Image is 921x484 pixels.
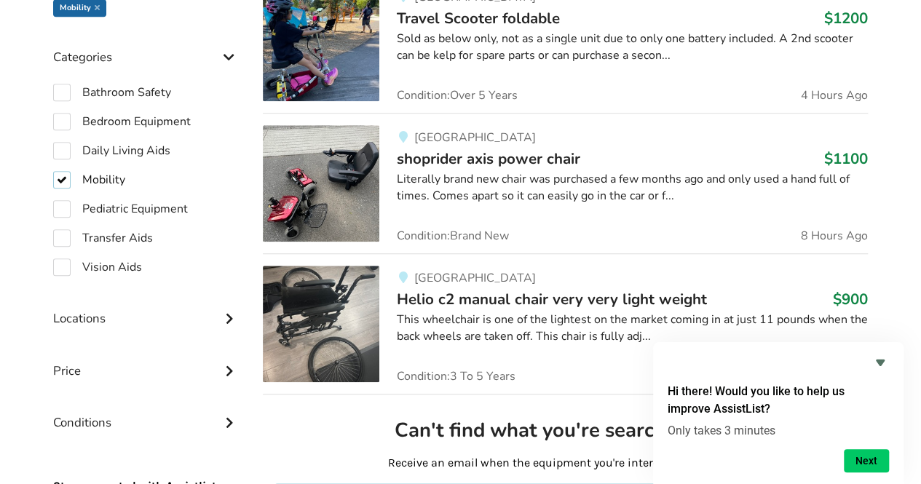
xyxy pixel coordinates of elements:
img: mobility-shoprider axis power chair [263,125,379,242]
h2: Hi there! Would you like to help us improve AssistList? [668,383,889,418]
div: Literally brand new chair was purchased a few months ago and only used a hand full of times. Come... [397,171,868,205]
div: Conditions [53,386,240,437]
span: [GEOGRAPHIC_DATA] [414,270,535,286]
div: Price [53,334,240,386]
label: Pediatric Equipment [53,200,188,218]
span: Helio c2 manual chair very very light weight [397,289,707,309]
h3: $1100 [824,149,868,168]
label: Bedroom Equipment [53,113,191,130]
span: Condition: 3 To 5 Years [397,370,515,382]
label: Daily Living Aids [53,142,170,159]
div: This wheelchair is one of the lightest on the market coming in at just 11 pounds when the back wh... [397,312,868,345]
div: Locations [53,282,240,333]
img: mobility-helio c2 manual chair very very light weight [263,266,379,382]
label: Vision Aids [53,258,142,276]
h2: Can't find what you're searching for? [274,418,856,443]
div: Hi there! Would you like to help us improve AssistList? [668,354,889,472]
span: [GEOGRAPHIC_DATA] [414,130,535,146]
label: Transfer Aids [53,229,153,247]
div: Categories [53,20,240,72]
label: Mobility [53,171,125,189]
a: mobility-shoprider axis power chair [GEOGRAPHIC_DATA]shoprider axis power chair$1100Literally bra... [263,113,868,253]
span: shoprider axis power chair [397,148,580,169]
p: Receive an email when the equipment you're interested in is listed! [274,455,856,472]
label: Bathroom Safety [53,84,171,101]
button: Next question [844,449,889,472]
span: Condition: Brand New [397,230,509,242]
a: mobility-helio c2 manual chair very very light weight [GEOGRAPHIC_DATA]Helio c2 manual chair very... [263,253,868,394]
button: Hide survey [871,354,889,371]
span: 4 Hours Ago [801,90,868,101]
span: Condition: Over 5 Years [397,90,518,101]
p: Only takes 3 minutes [668,424,889,437]
h3: $1200 [824,9,868,28]
span: Travel Scooter foldable [397,8,560,28]
div: Sold as below only, not as a single unit due to only one battery included. A 2nd scooter can be k... [397,31,868,64]
h3: $900 [833,290,868,309]
span: 8 Hours Ago [801,230,868,242]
